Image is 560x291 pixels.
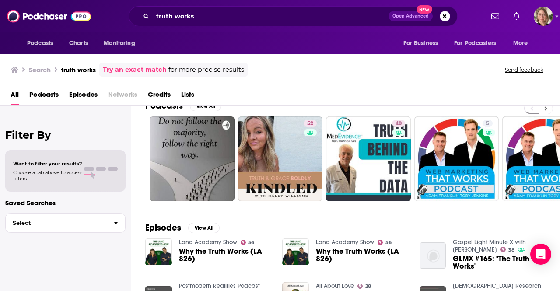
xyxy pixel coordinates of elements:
a: Why the Truth Works (LA 826) [316,248,409,263]
span: 28 [365,284,371,288]
a: 38 [500,247,514,252]
h3: truth works [61,66,96,74]
a: Show notifications dropdown [510,9,523,24]
span: Select [6,220,107,226]
a: 56 [241,240,255,245]
h2: Episodes [145,222,181,233]
button: open menu [448,35,509,52]
a: 56 [378,240,392,245]
a: Show notifications dropdown [488,9,503,24]
span: Logged in as AriFortierPr [534,7,553,26]
span: Want to filter your results? [13,161,82,167]
a: Land Academy Show [179,238,237,246]
span: 52 [307,119,313,128]
a: Why the Truth Works (LA 826) [179,248,272,263]
button: View All [190,101,221,111]
span: Networks [108,88,137,105]
a: Postmodern Realities Podcast [179,282,260,290]
button: open menu [21,35,64,52]
span: Monitoring [104,37,135,49]
a: 40 [392,120,405,127]
button: Show profile menu [534,7,553,26]
img: GLMX #165: "The Truth Works" [420,242,446,269]
button: Send feedback [502,66,546,74]
a: 52 [238,116,323,201]
span: Podcasts [27,37,53,49]
h3: Search [29,66,51,74]
span: Choose a tab above to access filters. [13,169,82,182]
h2: Filter By [5,129,126,141]
a: Land Academy Show [316,238,374,246]
img: Podchaser - Follow, Share and Rate Podcasts [7,8,91,25]
span: for more precise results [168,65,244,75]
a: 28 [357,284,371,289]
a: Credits [148,88,171,105]
a: All About Love [316,282,354,290]
button: open menu [98,35,146,52]
div: Search podcasts, credits, & more... [129,6,458,26]
a: 40 [326,116,411,201]
a: Try an exact match [103,65,167,75]
span: Open Advanced [392,14,429,18]
div: Open Intercom Messenger [530,244,551,265]
p: Saved Searches [5,199,126,207]
span: 40 [395,119,402,128]
a: PodcastsView All [145,100,221,111]
a: 5 [483,120,493,127]
a: GLMX #165: "The Truth Works" [453,255,546,270]
span: New [416,5,432,14]
img: Why the Truth Works (LA 826) [282,238,309,265]
img: User Profile [534,7,553,26]
button: open menu [397,35,449,52]
span: 56 [385,241,392,245]
h2: Podcasts [145,100,183,111]
img: Why the Truth Works (LA 826) [145,238,172,265]
span: 5 [486,119,489,128]
a: Gospel Light Minute X with Daniel Whyte III [453,238,526,253]
input: Search podcasts, credits, & more... [153,9,388,23]
span: 38 [508,248,514,252]
a: 5 [414,116,499,201]
a: All [10,88,19,105]
button: Open AdvancedNew [388,11,433,21]
a: Podcasts [29,88,59,105]
a: Charts [63,35,93,52]
a: Episodes [69,88,98,105]
span: For Business [403,37,438,49]
button: open menu [507,35,539,52]
button: View All [188,223,220,233]
span: 56 [248,241,254,245]
a: EpisodesView All [145,222,220,233]
span: Charts [69,37,88,49]
span: For Podcasters [454,37,496,49]
span: More [513,37,528,49]
button: Select [5,213,126,233]
a: 52 [304,120,317,127]
a: Lists [181,88,194,105]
